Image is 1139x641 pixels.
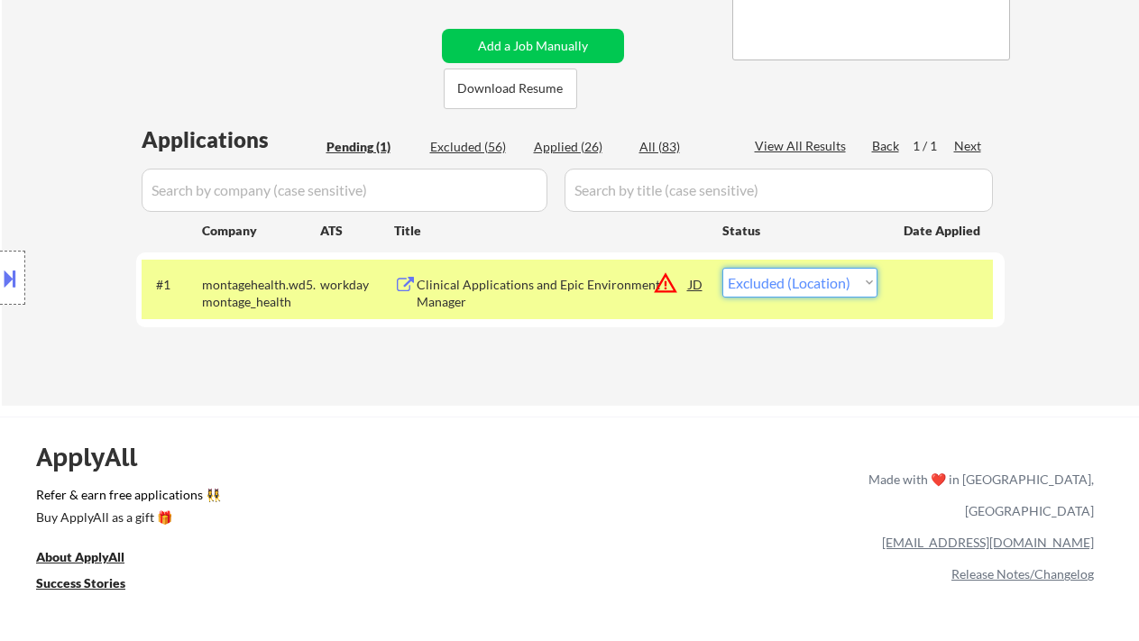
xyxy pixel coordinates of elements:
[442,29,624,63] button: Add a Job Manually
[444,69,577,109] button: Download Resume
[142,169,547,212] input: Search by company (case sensitive)
[722,214,877,246] div: Status
[36,511,216,524] div: Buy ApplyAll as a gift 🎁
[872,137,901,155] div: Back
[320,222,394,240] div: ATS
[954,137,983,155] div: Next
[36,547,150,570] a: About ApplyAll
[882,535,1094,550] a: [EMAIL_ADDRESS][DOMAIN_NAME]
[639,138,730,156] div: All (83)
[913,137,954,155] div: 1 / 1
[565,169,993,212] input: Search by title (case sensitive)
[36,575,125,591] u: Success Stories
[36,489,491,508] a: Refer & earn free applications 👯‍♀️
[320,276,394,294] div: workday
[755,137,851,155] div: View All Results
[417,276,689,311] div: Clinical Applications and Epic Environment Manager
[36,573,150,596] a: Success Stories
[326,138,417,156] div: Pending (1)
[394,222,705,240] div: Title
[687,268,705,300] div: JD
[951,566,1094,581] a: Release Notes/Changelog
[36,549,124,564] u: About ApplyAll
[904,222,983,240] div: Date Applied
[653,270,678,296] button: warning_amber
[36,442,158,472] div: ApplyAll
[36,508,216,530] a: Buy ApplyAll as a gift 🎁
[534,138,624,156] div: Applied (26)
[861,463,1094,527] div: Made with ❤️ in [GEOGRAPHIC_DATA], [GEOGRAPHIC_DATA]
[430,138,520,156] div: Excluded (56)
